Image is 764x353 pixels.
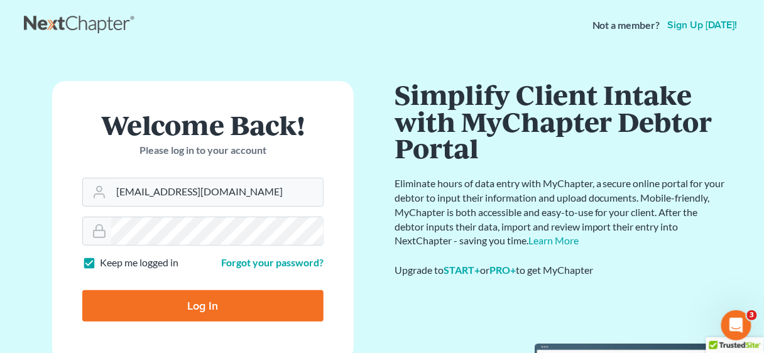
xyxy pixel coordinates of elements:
[111,178,323,206] input: Email Address
[221,256,324,268] a: Forgot your password?
[82,143,324,158] p: Please log in to your account
[395,81,728,161] h1: Simplify Client Intake with MyChapter Debtor Portal
[444,264,480,276] a: START+
[665,20,740,30] a: Sign up [DATE]!
[721,310,751,340] iframe: Intercom live chat
[489,264,516,276] a: PRO+
[592,18,660,33] strong: Not a member?
[395,176,728,248] p: Eliminate hours of data entry with MyChapter, a secure online portal for your debtor to input the...
[100,256,178,270] label: Keep me logged in
[82,111,324,138] h1: Welcome Back!
[528,234,579,246] a: Learn More
[82,290,324,322] input: Log In
[747,310,757,320] span: 3
[395,263,728,278] div: Upgrade to or to get MyChapter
